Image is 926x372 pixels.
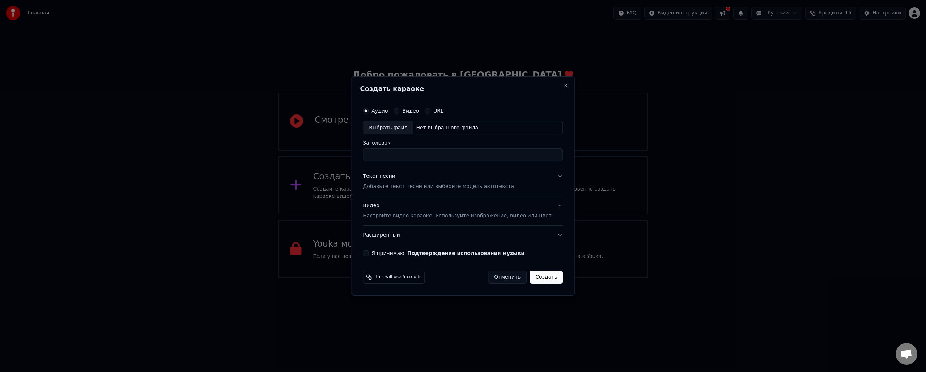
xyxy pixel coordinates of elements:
[363,212,551,220] p: Настройте видео караоке: используйте изображение, видео или цвет
[363,197,563,226] button: ВидеоНастройте видео караоке: используйте изображение, видео или цвет
[363,173,395,180] div: Текст песни
[375,274,421,280] span: This will use 5 credits
[363,167,563,196] button: Текст песниДобавьте текст песни или выберите модель автотекста
[363,202,551,220] div: Видео
[371,251,524,256] label: Я принимаю
[433,108,443,113] label: URL
[363,226,563,244] button: Расширенный
[407,251,524,256] button: Я принимаю
[530,271,563,284] button: Создать
[488,271,527,284] button: Отменить
[371,108,388,113] label: Аудио
[360,85,566,92] h2: Создать караоке
[413,124,481,131] div: Нет выбранного файла
[402,108,419,113] label: Видео
[363,183,514,191] p: Добавьте текст песни или выберите модель автотекста
[363,141,563,146] label: Заголовок
[363,121,413,134] div: Выбрать файл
